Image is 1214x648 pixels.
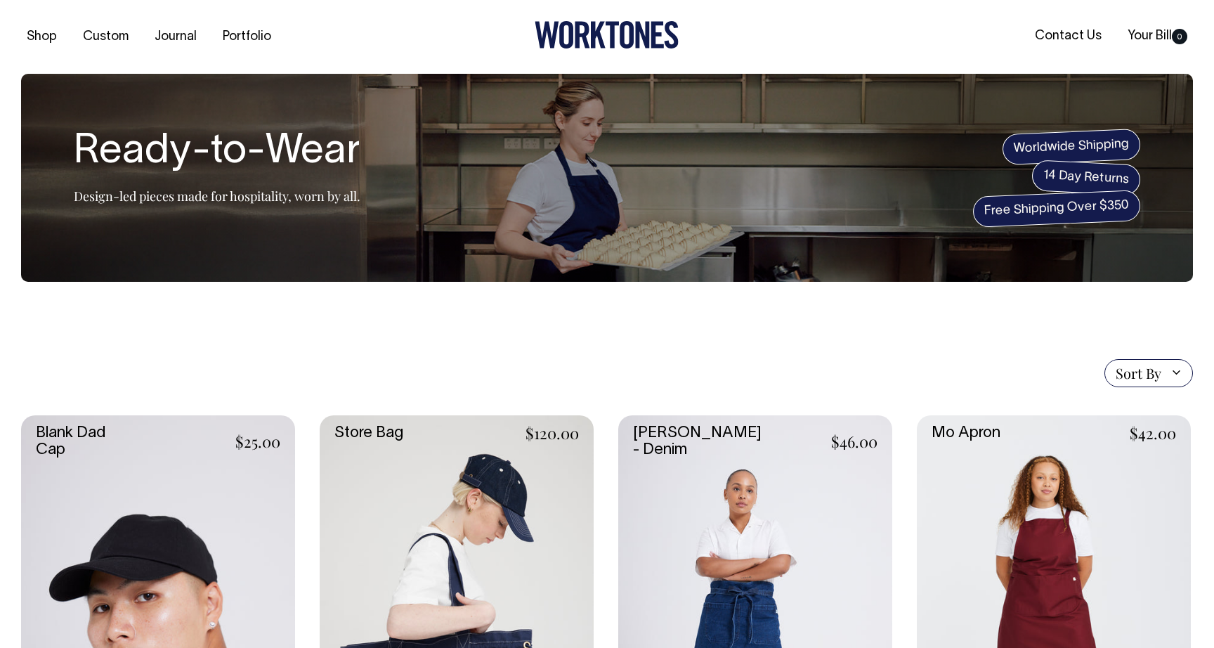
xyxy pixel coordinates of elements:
[77,25,134,48] a: Custom
[1031,160,1141,196] span: 14 Day Returns
[217,25,277,48] a: Portfolio
[972,190,1141,228] span: Free Shipping Over $350
[74,188,360,205] p: Design-led pieces made for hospitality, worn by all.
[1122,25,1193,48] a: Your Bill0
[1172,29,1187,44] span: 0
[149,25,202,48] a: Journal
[1002,129,1141,165] span: Worldwide Shipping
[1116,365,1161,382] span: Sort By
[21,25,63,48] a: Shop
[1029,25,1107,48] a: Contact Us
[74,130,360,175] h1: Ready-to-Wear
